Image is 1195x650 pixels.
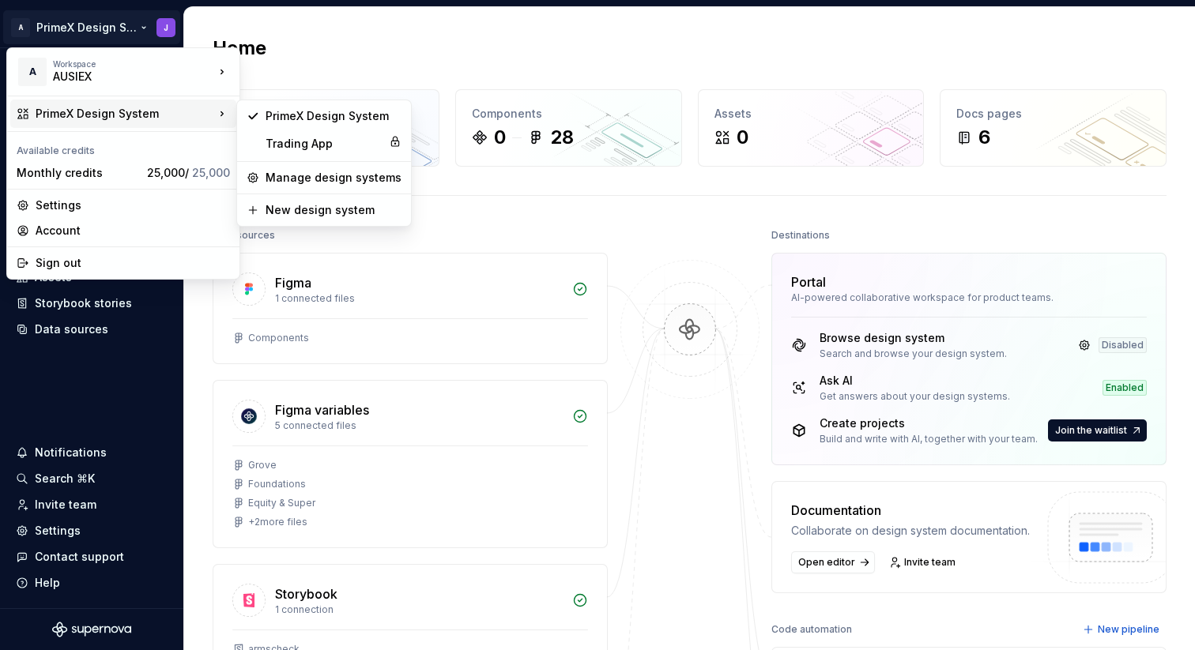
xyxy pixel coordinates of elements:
div: Account [36,223,230,239]
div: Monthly credits [17,165,141,181]
div: AUSIEX [53,69,187,85]
div: Sign out [36,255,230,271]
span: 25,000 [192,166,230,179]
div: A [18,58,47,86]
div: Available credits [10,135,236,160]
div: Workspace [53,59,214,69]
span: 25,000 / [147,166,230,179]
div: PrimeX Design System [36,106,214,122]
div: New design system [266,202,401,218]
div: Settings [36,197,230,213]
div: PrimeX Design System [266,108,401,124]
div: Trading App [266,136,383,152]
div: Manage design systems [266,170,401,186]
